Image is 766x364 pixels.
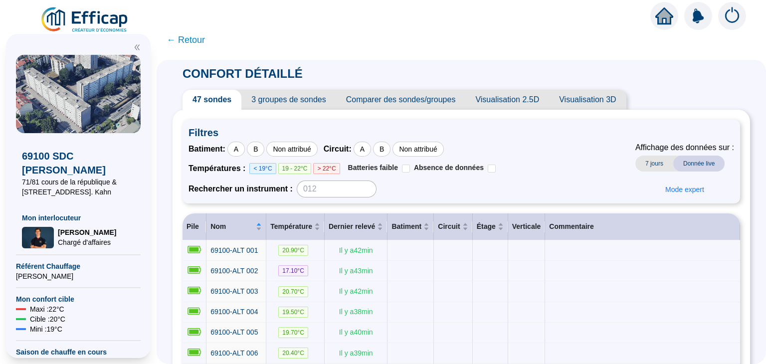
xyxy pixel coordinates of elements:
span: [PERSON_NAME] [16,271,141,281]
span: 69100-ALT 002 [210,267,258,275]
img: efficap energie logo [40,6,130,34]
span: Pile [187,222,199,230]
span: 69100-ALT 006 [210,349,258,357]
span: Circuit : [324,143,352,155]
span: Maxi : 22 °C [30,304,64,314]
span: Référent Chauffage [16,261,141,271]
span: Batiment : [189,143,225,155]
span: Affichage des données sur : [635,142,734,154]
span: 47 sondes [183,90,241,110]
span: 69100 SDC [PERSON_NAME] [22,149,135,177]
span: Mon interlocuteur [22,213,135,223]
button: Mode expert [657,182,712,197]
span: Batteries faible [348,164,398,172]
span: Filtres [189,126,734,140]
span: Absence de données [414,164,484,172]
div: A [227,142,245,157]
span: Visualisation 2.5D [465,90,549,110]
a: 69100-ALT 001 [210,245,258,256]
span: Température [270,221,312,232]
img: Chargé d'affaires [22,227,54,248]
span: Rechercher un instrument : [189,183,293,195]
span: Donnée live [673,156,725,172]
a: 69100-ALT 006 [210,348,258,359]
th: Étage [473,213,508,240]
div: B [247,142,264,157]
span: 7 jours [635,156,673,172]
div: Non attribué [392,142,443,157]
span: 20.40 °C [278,348,308,359]
span: [PERSON_NAME] [58,227,116,237]
div: B [373,142,390,157]
span: Il y a 42 min [339,246,373,254]
span: Il y a 43 min [339,267,373,275]
img: alerts [718,2,746,30]
span: Mon confort cible [16,294,141,304]
a: 69100-ALT 004 [210,307,258,317]
span: 71/81 cours de la république & [STREET_ADDRESS]. Kahn [22,177,135,197]
th: Nom [206,213,266,240]
span: 17.10 °C [278,265,308,276]
span: 69100-ALT 001 [210,246,258,254]
div: A [354,142,371,157]
span: Cible : 20 °C [30,314,65,324]
th: Circuit [434,213,472,240]
span: 19.50 °C [278,307,308,318]
span: home [655,7,673,25]
input: 012 [297,181,377,197]
span: Nom [210,221,254,232]
span: Batiment [391,221,421,232]
span: 69100-ALT 003 [210,287,258,295]
a: 69100-ALT 003 [210,286,258,297]
th: Batiment [387,213,434,240]
th: Température [266,213,325,240]
a: 69100-ALT 005 [210,327,258,338]
span: Températures : [189,163,249,175]
span: 69100-ALT 005 [210,328,258,336]
span: ← Retour [167,33,205,47]
th: Verticale [508,213,546,240]
span: Comparer des sondes/groupes [336,90,466,110]
span: > 22°C [313,163,340,174]
span: 19.70 °C [278,327,308,338]
span: Il y a 38 min [339,308,373,316]
th: Dernier relevé [325,213,387,240]
span: Dernier relevé [329,221,375,232]
div: Non attribué [266,142,317,157]
span: CONFORT DÉTAILLÉ [173,67,313,80]
span: Saison de chauffe en cours [16,347,141,357]
span: 3 groupes de sondes [241,90,336,110]
span: 19 - 22°C [278,163,312,174]
span: Étage [477,221,496,232]
span: < 19°C [249,163,276,174]
span: Visualisation 3D [549,90,626,110]
span: 20.90 °C [278,245,308,256]
img: alerts [684,2,712,30]
span: 20.70 °C [278,286,308,297]
span: Mini : 19 °C [30,324,62,334]
span: Il y a 39 min [339,349,373,357]
span: double-left [134,44,141,51]
a: 69100-ALT 002 [210,266,258,276]
th: Commentaire [545,213,740,240]
span: Il y a 40 min [339,328,373,336]
span: Il y a 42 min [339,287,373,295]
span: 69100-ALT 004 [210,308,258,316]
span: Mode expert [665,184,704,195]
span: Circuit [438,221,460,232]
span: Chargé d'affaires [58,237,116,247]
